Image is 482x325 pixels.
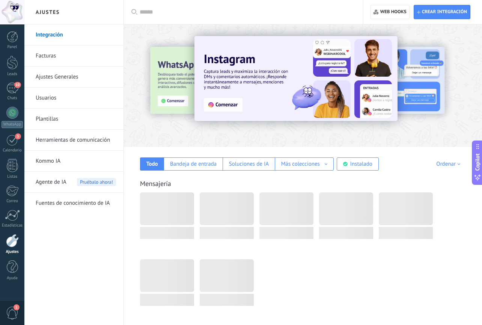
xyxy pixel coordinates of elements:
a: Usuarios [36,88,116,109]
div: Calendario [2,148,23,153]
div: Todo [146,160,158,168]
div: Ajustes [2,249,23,254]
span: 10 [14,82,21,88]
div: Listas [2,174,23,179]
li: Usuarios [24,88,124,109]
div: Panel [2,45,23,50]
div: Bandeja de entrada [170,160,217,168]
div: Correo [2,199,23,204]
div: Leads [2,72,23,77]
li: Plantillas [24,109,124,130]
span: Pruébalo ahora! [77,178,116,186]
a: Kommo IA [36,151,116,172]
span: 3 [15,133,21,139]
button: Web hooks [370,5,410,19]
li: Ajustes Generales [24,67,124,88]
a: Mensajería [140,179,171,188]
div: Chats [2,96,23,101]
a: Plantillas [36,109,116,130]
span: 1 [14,304,20,310]
div: Instalado [350,160,372,168]
div: Soluciones de IA [229,160,269,168]
a: Fuentes de conocimiento de IA [36,193,116,214]
a: Ajustes Generales [36,67,116,88]
span: Agente de IA [36,172,66,193]
li: Fuentes de conocimiento de IA [24,193,124,213]
span: Crear integración [422,9,467,15]
span: Web hooks [380,9,407,15]
li: Herramientas de comunicación [24,130,124,151]
span: Copilot [474,153,481,171]
a: Integración [36,24,116,45]
li: Facturas [24,45,124,67]
div: WhatsApp [2,121,23,128]
a: Agente de IAPruébalo ahora! [36,172,116,193]
img: Slide 1 [194,36,398,121]
div: Más colecciones [281,160,320,168]
a: Facturas [36,45,116,67]
a: Herramientas de comunicación [36,130,116,151]
li: Agente de IA [24,172,124,193]
div: Ordenar [436,160,463,168]
div: Ayuda [2,276,23,281]
button: Crear integración [414,5,470,19]
li: Integración [24,24,124,45]
li: Kommo IA [24,151,124,172]
div: Estadísticas [2,223,23,228]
